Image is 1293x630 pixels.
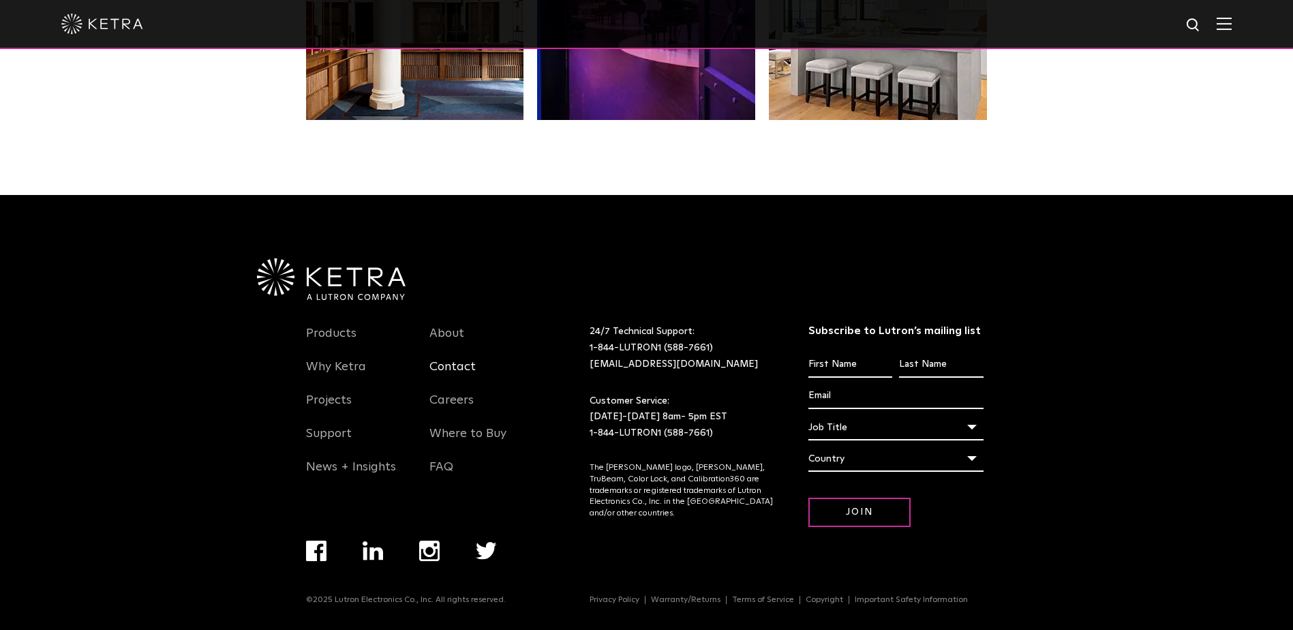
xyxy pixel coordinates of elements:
[363,541,384,560] img: linkedin
[808,446,984,472] div: Country
[306,541,326,561] img: facebook
[61,14,143,34] img: ketra-logo-2019-white
[590,393,774,442] p: Customer Service: [DATE]-[DATE] 8am- 5pm EST
[808,324,984,338] h3: Subscribe to Lutron’s mailing list
[306,359,366,391] a: Why Ketra
[429,426,506,457] a: Where to Buy
[1185,17,1202,34] img: search icon
[800,596,849,604] a: Copyright
[590,595,987,605] div: Navigation Menu
[306,426,352,457] a: Support
[429,324,533,491] div: Navigation Menu
[306,393,352,424] a: Projects
[590,359,758,369] a: [EMAIL_ADDRESS][DOMAIN_NAME]
[306,326,356,357] a: Products
[645,596,727,604] a: Warranty/Returns
[808,352,892,378] input: First Name
[429,359,476,391] a: Contact
[584,596,645,604] a: Privacy Policy
[1217,17,1232,30] img: Hamburger%20Nav.svg
[306,460,396,491] a: News + Insights
[899,352,983,378] input: Last Name
[306,324,410,491] div: Navigation Menu
[476,542,497,560] img: twitter
[429,326,464,357] a: About
[306,541,533,595] div: Navigation Menu
[306,595,506,605] p: ©2025 Lutron Electronics Co., Inc. All rights reserved.
[419,541,440,561] img: instagram
[590,343,713,352] a: 1-844-LUTRON1 (588-7661)
[727,596,800,604] a: Terms of Service
[808,383,984,409] input: Email
[808,415,984,440] div: Job Title
[590,324,774,372] p: 24/7 Technical Support:
[429,393,474,424] a: Careers
[849,596,973,604] a: Important Safety Information
[429,460,453,491] a: FAQ
[808,498,911,527] input: Join
[257,258,406,301] img: Ketra-aLutronCo_White_RGB
[590,462,774,520] p: The [PERSON_NAME] logo, [PERSON_NAME], TruBeam, Color Lock, and Calibration360 are trademarks or ...
[590,428,713,438] a: 1-844-LUTRON1 (588-7661)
